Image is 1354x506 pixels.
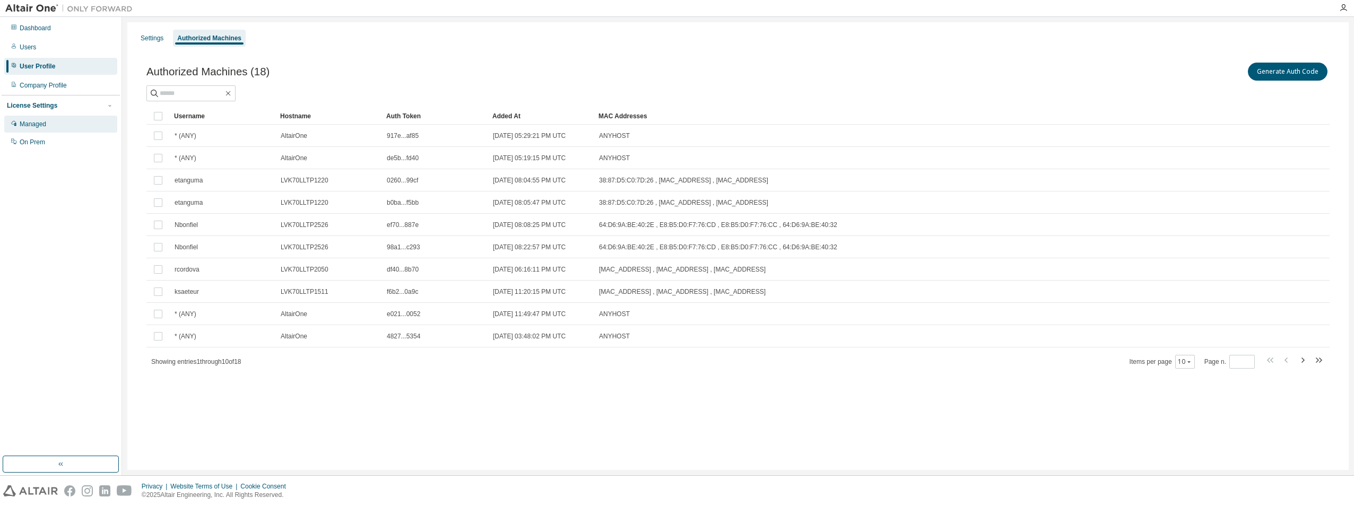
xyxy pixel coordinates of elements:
span: [DATE] 08:04:55 PM UTC [493,176,566,185]
span: [DATE] 11:20:15 PM UTC [493,287,566,296]
span: 64:D6:9A:BE:40:2E , E8:B5:D0:F7:76:CD , E8:B5:D0:F7:76:CC , 64:D6:9A:BE:40:32 [599,221,837,229]
img: Altair One [5,3,138,14]
span: etanguma [175,176,203,185]
div: Cookie Consent [240,482,292,491]
span: 38:87:D5:C0:7D:26 , [MAC_ADDRESS] , [MAC_ADDRESS] [599,176,768,185]
span: * (ANY) [175,154,196,162]
div: Auth Token [386,108,484,125]
span: * (ANY) [175,332,196,341]
div: User Profile [20,62,55,71]
div: Added At [492,108,590,125]
button: 10 [1178,357,1192,366]
span: ef70...887e [387,221,419,229]
span: Items per page [1130,355,1195,369]
span: 98a1...c293 [387,243,420,251]
div: Dashboard [20,24,51,32]
span: ANYHOST [599,310,630,318]
span: * (ANY) [175,310,196,318]
span: LVK70LLTP2526 [281,221,328,229]
span: LVK70LLTP2526 [281,243,328,251]
span: f6b2...0a9c [387,287,418,296]
span: Nbonfiel [175,221,198,229]
span: df40...8b70 [387,265,419,274]
span: Page n. [1204,355,1255,369]
span: e021...0052 [387,310,420,318]
span: etanguma [175,198,203,207]
span: ANYHOST [599,132,630,140]
img: instagram.svg [82,485,93,496]
div: Privacy [142,482,170,491]
span: [DATE] 03:48:02 PM UTC [493,332,566,341]
span: [DATE] 08:22:57 PM UTC [493,243,566,251]
span: LVK70LLTP2050 [281,265,328,274]
span: [MAC_ADDRESS] , [MAC_ADDRESS] , [MAC_ADDRESS] [599,287,766,296]
span: 917e...af85 [387,132,419,140]
span: LVK70LLTP1220 [281,198,328,207]
img: youtube.svg [117,485,132,496]
span: [DATE] 05:19:15 PM UTC [493,154,566,162]
span: Showing entries 1 through 10 of 18 [151,358,241,365]
span: de5b...fd40 [387,154,419,162]
span: ANYHOST [599,332,630,341]
span: rcordova [175,265,199,274]
span: [DATE] 08:05:47 PM UTC [493,198,566,207]
div: Company Profile [20,81,67,90]
div: License Settings [7,101,57,110]
span: Authorized Machines (18) [146,66,270,78]
span: 0260...99cf [387,176,418,185]
span: ksaeteur [175,287,199,296]
span: [DATE] 05:29:21 PM UTC [493,132,566,140]
span: [DATE] 08:08:25 PM UTC [493,221,566,229]
span: [MAC_ADDRESS] , [MAC_ADDRESS] , [MAC_ADDRESS] [599,265,766,274]
img: linkedin.svg [99,485,110,496]
div: Authorized Machines [177,34,241,42]
span: Nbonfiel [175,243,198,251]
div: Settings [141,34,163,42]
div: Website Terms of Use [170,482,240,491]
button: Generate Auth Code [1248,63,1327,81]
span: AltairOne [281,154,307,162]
img: altair_logo.svg [3,485,58,496]
div: Managed [20,120,46,128]
span: AltairOne [281,310,307,318]
div: Hostname [280,108,378,125]
div: On Prem [20,138,45,146]
div: Username [174,108,272,125]
img: facebook.svg [64,485,75,496]
span: AltairOne [281,332,307,341]
span: [DATE] 11:49:47 PM UTC [493,310,566,318]
span: ANYHOST [599,154,630,162]
div: MAC Addresses [598,108,1218,125]
span: LVK70LLTP1220 [281,176,328,185]
span: LVK70LLTP1511 [281,287,328,296]
span: AltairOne [281,132,307,140]
span: b0ba...f5bb [387,198,419,207]
span: 64:D6:9A:BE:40:2E , E8:B5:D0:F7:76:CD , E8:B5:D0:F7:76:CC , 64:D6:9A:BE:40:32 [599,243,837,251]
span: 38:87:D5:C0:7D:26 , [MAC_ADDRESS] , [MAC_ADDRESS] [599,198,768,207]
div: Users [20,43,36,51]
span: [DATE] 06:16:11 PM UTC [493,265,566,274]
p: © 2025 Altair Engineering, Inc. All Rights Reserved. [142,491,292,500]
span: 4827...5354 [387,332,420,341]
span: * (ANY) [175,132,196,140]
